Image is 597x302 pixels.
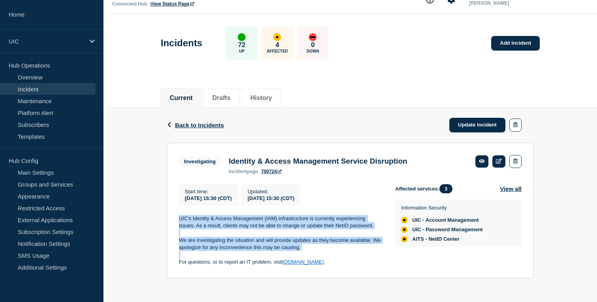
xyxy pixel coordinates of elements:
[179,259,383,266] p: For questions, or to report an IT problem, visit .
[401,217,407,223] div: affected
[229,157,407,166] h3: Identity & Access Management Service Disruption
[167,122,224,128] button: Back to Incidents
[238,41,246,49] p: 72
[283,259,324,265] a: [DOMAIN_NAME]
[276,41,279,49] p: 4
[212,94,231,102] button: Drafts
[179,157,221,166] span: Investigating
[229,169,247,174] span: incident
[175,122,224,128] span: Back to Incidents
[467,0,550,6] p: [PERSON_NAME]
[309,33,317,41] div: down
[150,1,194,7] a: View Status Page
[179,215,383,230] p: UIC's Identity & Access Management (IAM) infrastructure is currently experiencing issues. As a re...
[170,94,193,102] button: Current
[491,36,540,51] a: Add incident
[261,169,282,174] a: 700724
[161,38,202,49] h1: Incidents
[401,226,407,233] div: affected
[273,33,281,41] div: affected
[449,118,505,132] a: Update incident
[401,205,482,211] p: Information Security
[412,226,482,233] span: UIC - Password Management
[248,194,295,201] div: [DATE] 15:30 (CDT)
[267,49,288,53] p: Affected
[307,49,319,53] p: Down
[395,184,456,193] span: Affected services:
[248,189,295,194] p: Updated :
[239,49,244,53] p: Up
[229,169,258,174] p: page
[412,217,479,223] span: UIC - Account Management
[500,184,522,193] button: View all
[238,33,246,41] div: up
[185,195,232,201] span: [DATE] 15:30 (CDT)
[311,41,315,49] p: 0
[185,189,232,194] p: Start time :
[439,184,452,193] span: 3
[112,1,147,7] p: Connected Hub
[179,237,383,251] p: We are investigating the situation and will provide updates as they become available. We apologiz...
[9,38,84,45] p: UIC
[250,94,272,102] button: History
[412,236,460,242] span: AITS - NetID Center
[401,236,407,242] div: affected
